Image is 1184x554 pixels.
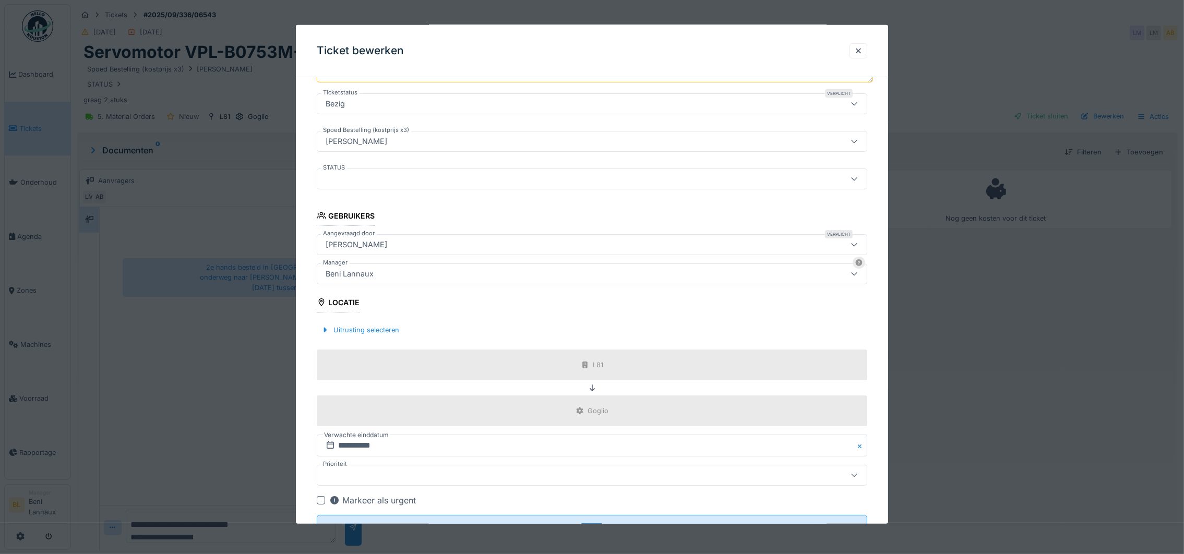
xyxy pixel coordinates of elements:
[317,295,360,312] div: Locatie
[317,44,404,57] h3: Ticket bewerken
[321,258,350,267] label: Manager
[321,98,349,109] div: Bezig
[323,429,390,441] label: Verwachte einddatum
[588,406,609,416] div: Goglio
[321,88,360,97] label: Ticketstatus
[321,239,391,250] div: [PERSON_NAME]
[825,89,853,97] div: Verplicht
[317,208,375,225] div: Gebruikers
[593,360,604,370] div: L81
[329,494,416,507] div: Markeer als urgent
[321,163,347,172] label: STATUS
[317,323,403,337] div: Uitrusting selecteren
[321,460,349,468] label: Prioriteit
[825,230,853,238] div: Verplicht
[321,268,378,280] div: Beni Lannaux
[321,229,377,238] label: Aangevraagd door
[321,125,411,134] label: Spoed Bestelling (kostprijs x3)
[321,135,391,147] div: [PERSON_NAME]
[856,435,867,456] button: Close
